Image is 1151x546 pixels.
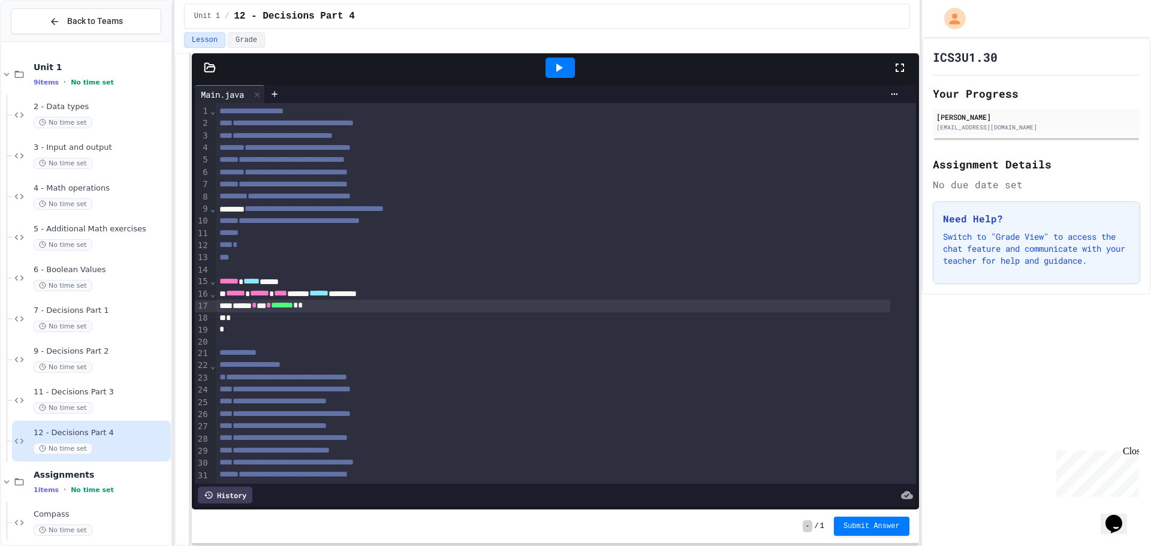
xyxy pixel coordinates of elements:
div: Main.java [195,88,250,101]
button: Submit Answer [834,517,909,536]
div: 16 [195,288,210,300]
span: 1 items [34,486,59,494]
span: Fold line [210,204,216,213]
span: 1 [820,521,824,531]
div: 7 [195,179,210,191]
span: No time set [34,158,92,169]
span: Compass [34,509,168,520]
span: 4 - Math operations [34,183,168,194]
div: 31 [195,470,210,482]
span: No time set [34,402,92,414]
span: No time set [34,280,92,291]
span: No time set [71,79,114,86]
div: 18 [195,312,210,324]
span: 11 - Decisions Part 3 [34,387,168,397]
div: 26 [195,409,210,421]
div: [EMAIL_ADDRESS][DOMAIN_NAME] [936,123,1137,132]
div: 17 [195,300,210,312]
div: 5 [195,154,210,166]
div: 27 [195,421,210,433]
h2: Assignment Details [933,156,1140,173]
h2: Your Progress [933,85,1140,102]
div: 12 [195,240,210,252]
span: / [225,11,229,21]
span: No time set [34,198,92,210]
span: • [64,485,66,494]
span: Assignments [34,469,168,480]
div: 32 [195,482,210,494]
span: Fold line [210,276,216,286]
div: Chat with us now!Close [5,5,83,76]
span: No time set [71,486,114,494]
span: 12 - Decisions Part 4 [234,9,355,23]
div: 13 [195,252,210,264]
div: 29 [195,445,210,457]
div: 24 [195,384,210,396]
div: 15 [195,276,210,288]
button: Back to Teams [11,8,161,34]
div: No due date set [933,177,1140,192]
span: 12 - Decisions Part 4 [34,428,168,438]
span: Unit 1 [34,62,168,73]
div: Main.java [195,85,265,103]
h3: Need Help? [943,212,1130,226]
span: 7 - Decisions Part 1 [34,306,168,316]
div: My Account [932,5,969,32]
span: 9 items [34,79,59,86]
h1: ICS3U1.30 [933,49,998,65]
div: 1 [195,105,210,117]
span: No time set [34,443,92,454]
div: 28 [195,433,210,445]
div: 4 [195,142,210,154]
div: 10 [195,215,210,227]
span: No time set [34,524,92,536]
span: 2 - Data types [34,102,168,112]
span: 9 - Decisions Part 2 [34,346,168,357]
div: 2 [195,117,210,129]
div: 20 [195,336,210,348]
div: 14 [195,264,210,276]
span: Unit 1 [194,11,220,21]
div: 25 [195,397,210,409]
span: • [64,77,66,87]
span: No time set [34,239,92,251]
span: No time set [34,117,92,128]
div: 3 [195,130,210,142]
iframe: chat widget [1051,446,1139,497]
div: 11 [195,228,210,240]
div: History [198,487,252,503]
span: / [815,521,819,531]
div: [PERSON_NAME] [936,111,1137,122]
button: Lesson [184,32,225,48]
div: 19 [195,324,210,336]
div: 8 [195,191,210,203]
div: 9 [195,203,210,215]
span: Fold line [210,106,216,116]
span: - [803,520,812,532]
span: Submit Answer [843,521,900,531]
div: 23 [195,372,210,384]
p: Switch to "Grade View" to access the chat feature and communicate with your teacher for help and ... [943,231,1130,267]
span: No time set [34,361,92,373]
span: No time set [34,321,92,332]
button: Grade [228,32,265,48]
span: Back to Teams [67,15,123,28]
div: 21 [195,348,210,360]
div: 30 [195,457,210,469]
div: 6 [195,167,210,179]
span: Fold line [210,289,216,298]
iframe: chat widget [1101,498,1139,534]
span: 3 - Input and output [34,143,168,153]
span: 5 - Additional Math exercises [34,224,168,234]
div: 22 [195,360,210,372]
span: Fold line [210,361,216,370]
span: 6 - Boolean Values [34,265,168,275]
